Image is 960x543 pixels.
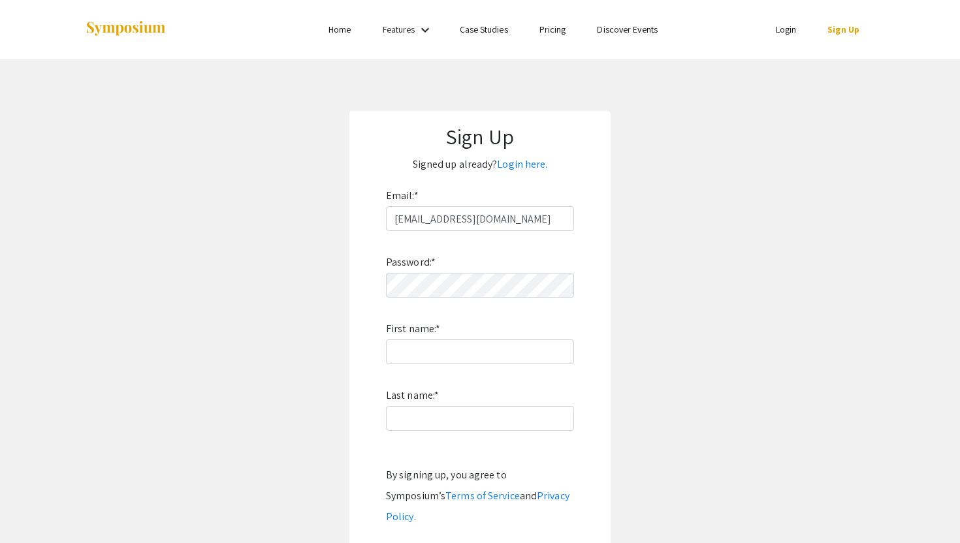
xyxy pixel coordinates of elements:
a: Home [328,23,351,35]
label: Password: [386,252,436,273]
label: Email: [386,185,419,206]
a: Login [776,23,797,35]
a: Pricing [539,23,566,35]
a: Discover Events [597,23,658,35]
p: Signed up already? [362,154,598,175]
img: Symposium by ForagerOne [85,20,167,38]
label: Last name: [386,385,439,406]
a: Features [383,23,415,35]
h1: Sign Up [362,124,598,149]
a: Login here. [497,157,547,171]
a: Case Studies [460,23,508,35]
div: By signing up, you agree to Symposium’s and . [386,465,574,527]
iframe: Chat [10,484,56,533]
label: First name: [386,318,440,339]
a: Privacy Policy [386,489,569,523]
a: Sign Up [827,23,859,35]
a: Terms of Service [445,489,520,503]
mat-icon: Expand Features list [417,22,433,38]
